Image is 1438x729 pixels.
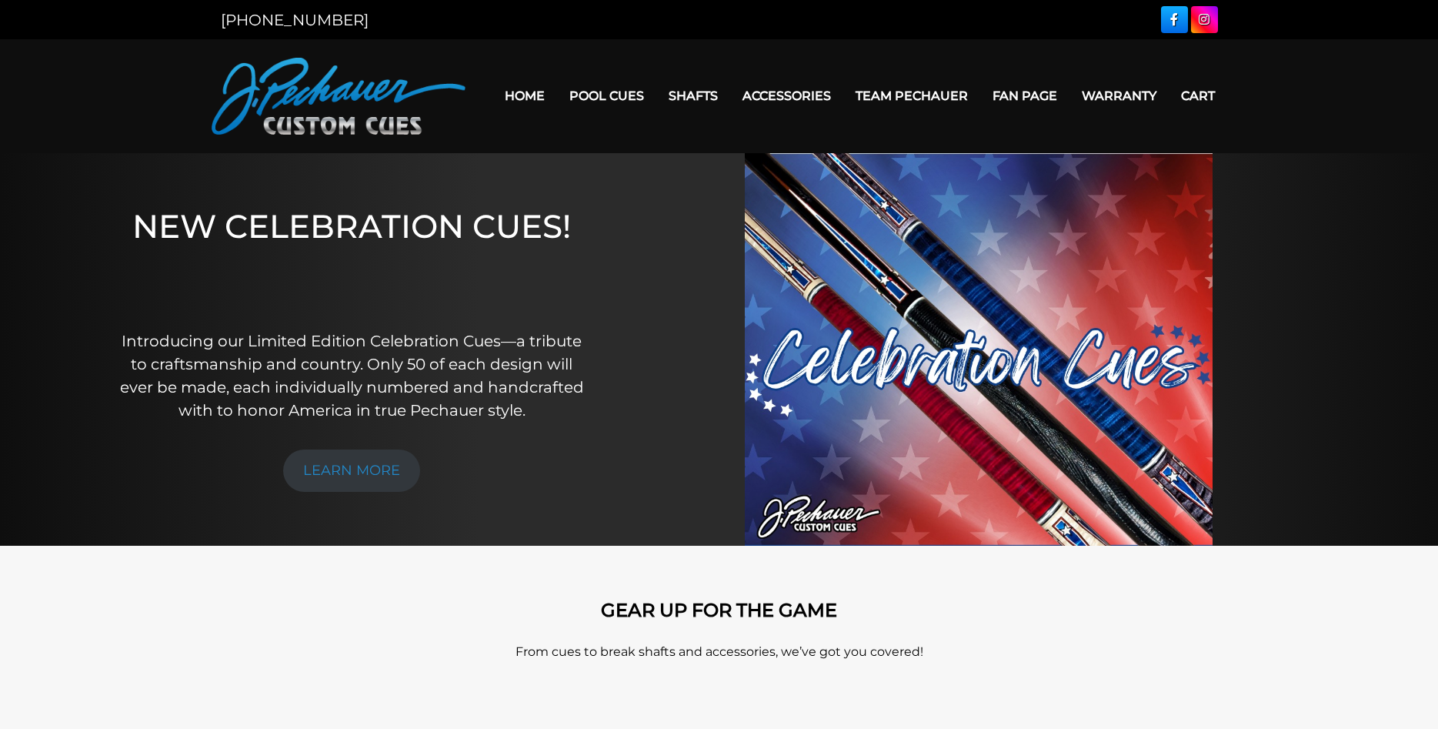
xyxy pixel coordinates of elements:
[1169,76,1227,115] a: Cart
[281,643,1158,661] p: From cues to break shafts and accessories, we’ve got you covered!
[221,11,369,29] a: [PHONE_NUMBER]
[212,58,465,135] img: Pechauer Custom Cues
[656,76,730,115] a: Shafts
[730,76,843,115] a: Accessories
[492,76,557,115] a: Home
[115,207,588,308] h1: NEW CELEBRATION CUES!
[601,599,837,621] strong: GEAR UP FOR THE GAME
[557,76,656,115] a: Pool Cues
[843,76,980,115] a: Team Pechauer
[115,329,588,422] p: Introducing our Limited Edition Celebration Cues—a tribute to craftsmanship and country. Only 50 ...
[980,76,1069,115] a: Fan Page
[283,450,420,492] a: LEARN MORE
[1069,76,1169,115] a: Warranty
